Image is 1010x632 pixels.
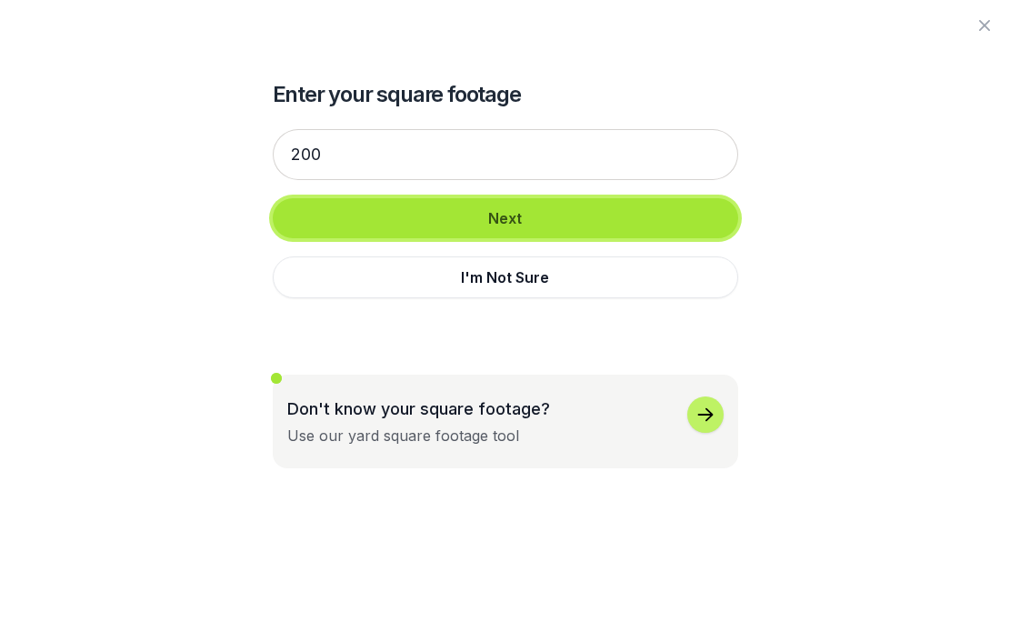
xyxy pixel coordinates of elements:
[273,80,738,109] h2: Enter your square footage
[287,425,519,446] div: Use our yard square footage tool
[273,198,738,238] button: Next
[287,396,550,421] p: Don't know your square footage?
[273,375,738,468] button: Don't know your square footage?Use our yard square footage tool
[273,256,738,298] button: I'm Not Sure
